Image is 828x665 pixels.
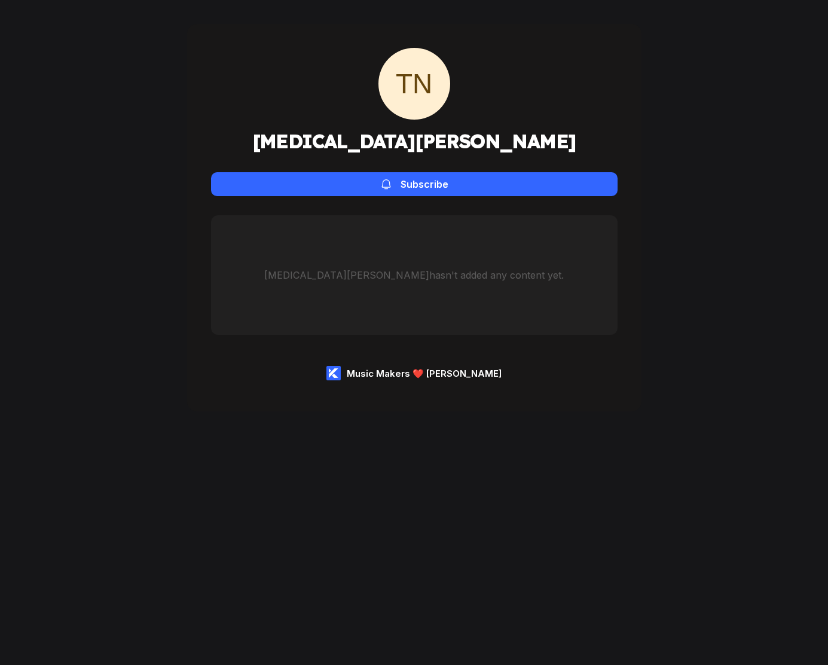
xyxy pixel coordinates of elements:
[378,48,450,120] div: Tao Nguyen
[347,368,502,379] div: Music Makers ❤️ [PERSON_NAME]
[211,172,618,196] button: Subscribe
[326,366,502,380] a: Music Makers ❤️ [PERSON_NAME]
[378,48,450,120] span: TN
[401,178,448,190] div: Subscribe
[264,269,564,281] div: [MEDICAL_DATA][PERSON_NAME] hasn't added any content yet.
[252,129,576,153] h1: [MEDICAL_DATA][PERSON_NAME]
